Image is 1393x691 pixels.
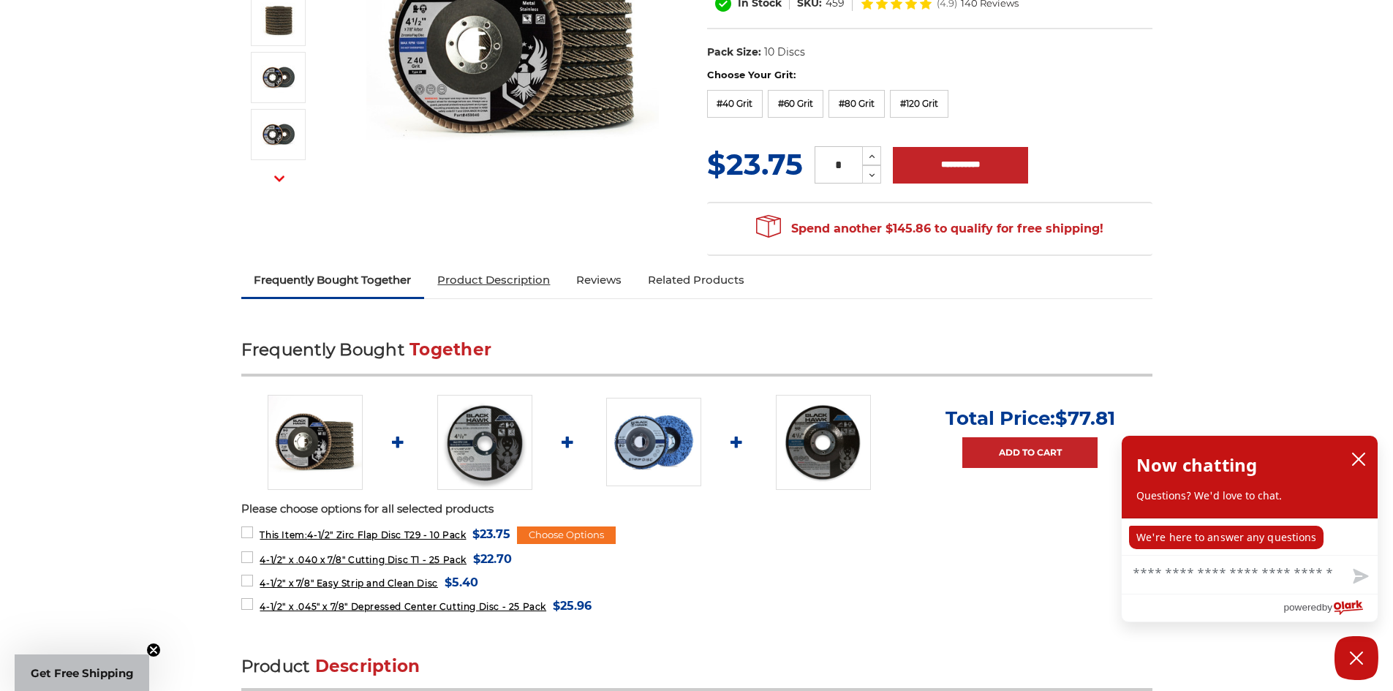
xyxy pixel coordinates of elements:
p: Questions? We'd love to chat. [1136,488,1363,503]
img: 10 pack of premium black hawk flap discs [260,2,297,39]
button: Send message [1341,560,1378,594]
a: Reviews [563,264,635,296]
p: Total Price: [945,407,1115,430]
button: Close Chatbox [1335,636,1378,680]
span: powered [1283,598,1321,616]
span: 4-1/2" Zirc Flap Disc T29 - 10 Pack [260,529,466,540]
dd: 10 Discs [764,45,805,60]
span: by [1322,598,1332,616]
span: $25.96 [553,596,592,616]
div: olark chatbox [1121,435,1378,622]
span: Get Free Shipping [31,666,134,680]
strong: This Item: [260,529,307,540]
span: $22.70 [473,549,512,569]
button: Close teaser [146,643,161,657]
label: Choose Your Grit: [707,68,1152,83]
span: Description [315,656,420,676]
div: Get Free ShippingClose teaser [15,654,149,691]
p: We're here to answer any questions [1129,526,1324,549]
p: Please choose options for all selected products [241,501,1152,518]
a: Related Products [635,264,758,296]
span: $5.40 [445,573,478,592]
a: Product Description [424,264,563,296]
span: $23.75 [707,146,803,182]
a: Powered by Olark [1283,594,1378,622]
div: Choose Options [517,526,616,544]
span: Spend another $145.86 to qualify for free shipping! [756,222,1103,235]
span: Product [241,656,310,676]
a: Add to Cart [962,437,1098,468]
span: 4-1/2" x .040 x 7/8" Cutting Disc T1 - 25 Pack [260,554,467,565]
h2: Now chatting [1136,450,1257,480]
img: 4.5" Black Hawk Zirconia Flap Disc 10 Pack [268,395,363,490]
img: 60 grit zirc flap disc [260,116,297,153]
span: Together [409,339,491,360]
img: 40 grit zirc flap disc [260,59,297,96]
span: Frequently Bought [241,339,404,360]
button: close chatbox [1347,448,1370,470]
button: Next [262,163,297,195]
a: Frequently Bought Together [241,264,425,296]
span: $77.81 [1055,407,1115,430]
span: 4-1/2" x 7/8" Easy Strip and Clean Disc [260,578,437,589]
dt: Pack Size: [707,45,761,60]
span: 4-1/2" x .045" x 7/8" Depressed Center Cutting Disc - 25 Pack [260,601,546,612]
div: chat [1122,518,1378,555]
span: $23.75 [472,524,510,544]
